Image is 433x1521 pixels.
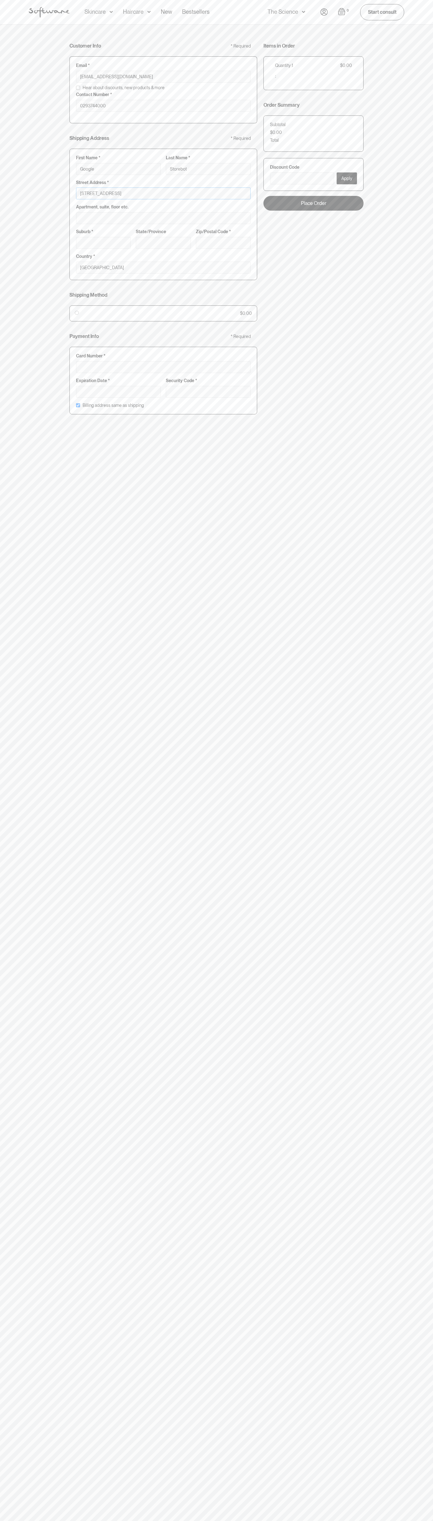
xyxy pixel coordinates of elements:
[231,136,251,141] div: * Required
[76,180,251,185] label: Street Address *
[76,254,251,259] label: Country *
[76,204,251,210] label: Apartment, suite, floor etc.
[345,8,350,13] div: 0
[76,92,251,97] label: Contact Number *
[110,9,113,15] img: arrow down
[69,43,101,49] h4: Customer Info
[166,378,251,383] label: Security Code *
[275,72,276,79] span: :
[69,292,107,298] h4: Shipping Method
[263,102,300,108] h4: Order Summary
[270,138,279,143] div: Total
[76,353,251,359] label: Card Number *
[275,63,292,68] div: Quantity:
[340,63,352,68] div: $0.00
[76,155,161,161] label: First Name *
[76,378,161,383] label: Expiration Date *
[123,9,144,15] div: Haircare
[263,43,295,49] h4: Items in Order
[292,63,293,68] div: 1
[166,155,251,161] label: Last Name *
[196,229,251,234] label: Zip/Postal Code *
[338,8,350,17] a: Open cart
[76,63,251,68] label: Email *
[231,334,251,339] div: * Required
[84,9,106,15] div: Skincare
[75,311,79,315] input: $0.00
[263,196,364,211] a: Place Order
[231,44,251,49] div: * Required
[302,9,305,15] img: arrow down
[240,311,252,316] div: $0.00
[29,7,69,18] img: Software Logo
[270,130,282,135] div: $0.00
[76,86,80,90] input: Hear about discounts, new products & more
[136,229,191,234] label: State/Province
[270,122,286,127] div: Subtotal
[69,333,99,339] h4: Payment Info
[267,9,298,15] div: The Science
[147,9,151,15] img: arrow down
[76,229,131,234] label: Suburb *
[360,4,404,20] a: Start consult
[69,135,109,141] h4: Shipping Address
[83,85,165,90] span: Hear about discounts, new products & more
[83,403,144,408] label: Billing address same as shipping
[270,165,357,170] label: Discount Code
[337,172,357,184] button: Apply Discount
